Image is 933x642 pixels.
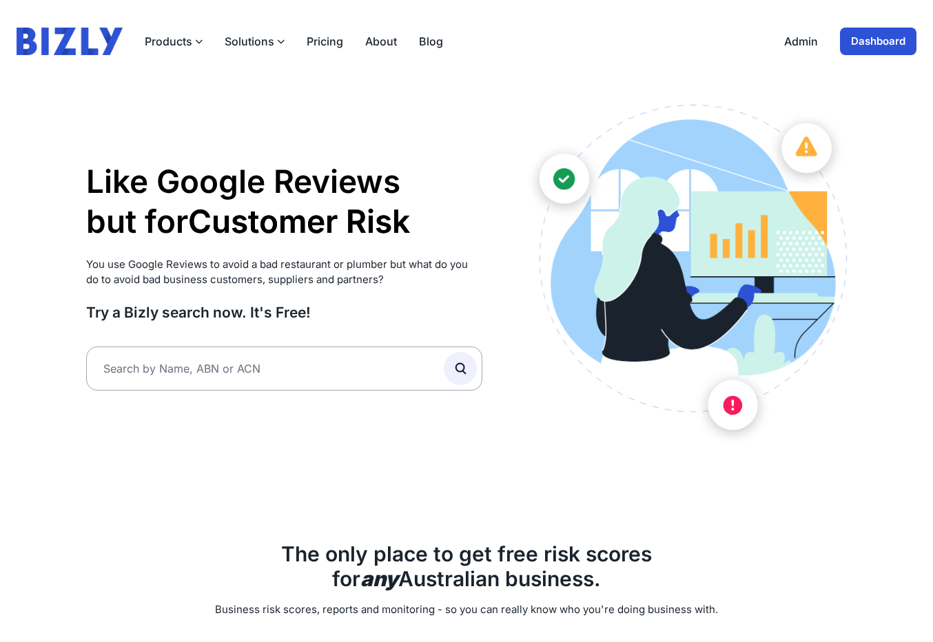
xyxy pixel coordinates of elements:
[145,33,203,50] button: Products
[365,33,397,50] a: About
[86,257,482,288] p: You use Google Reviews to avoid a bad restaurant or plumber but what do you do to avoid bad busin...
[188,241,410,281] li: Supplier Risk
[86,162,482,241] h1: Like Google Reviews but for
[307,33,343,50] a: Pricing
[86,346,482,391] input: Search by Name, ABN or ACN
[86,303,482,322] h3: Try a Bizly search now. It's Free!
[86,602,847,618] p: Business risk scores, reports and monitoring - so you can really know who you're doing business w...
[188,202,410,242] li: Customer Risk
[419,33,443,50] a: Blog
[840,28,916,55] a: Dashboard
[360,566,398,591] b: any
[86,541,847,591] h2: The only place to get free risk scores for Australian business.
[784,33,818,50] a: Admin
[225,33,285,50] button: Solutions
